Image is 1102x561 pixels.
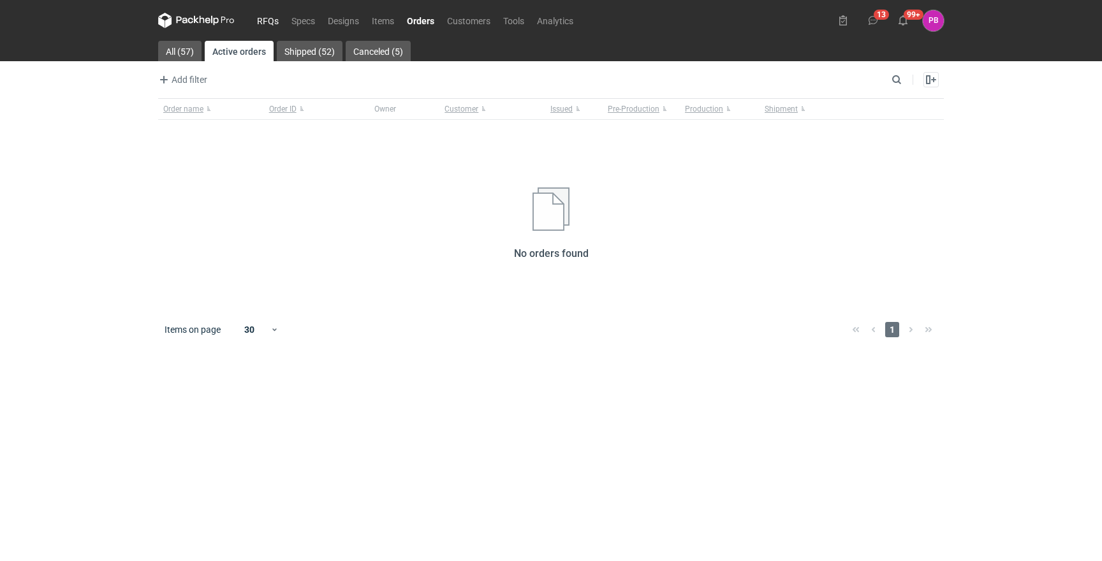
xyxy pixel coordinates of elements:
[889,72,930,87] input: Search
[165,323,221,336] span: Items on page
[514,246,589,261] h2: No orders found
[365,13,400,28] a: Items
[158,41,202,61] a: All (57)
[321,13,365,28] a: Designs
[156,72,208,87] button: Add filter
[205,41,274,61] a: Active orders
[285,13,321,28] a: Specs
[885,322,899,337] span: 1
[531,13,580,28] a: Analytics
[400,13,441,28] a: Orders
[346,41,411,61] a: Canceled (5)
[441,13,497,28] a: Customers
[923,10,944,31] div: Paulius Bukšnys
[893,10,913,31] button: 99+
[229,321,270,339] div: 30
[277,41,342,61] a: Shipped (52)
[158,13,235,28] svg: Packhelp Pro
[251,13,285,28] a: RFQs
[863,10,883,31] button: 13
[923,10,944,31] button: PB
[156,72,207,87] span: Add filter
[497,13,531,28] a: Tools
